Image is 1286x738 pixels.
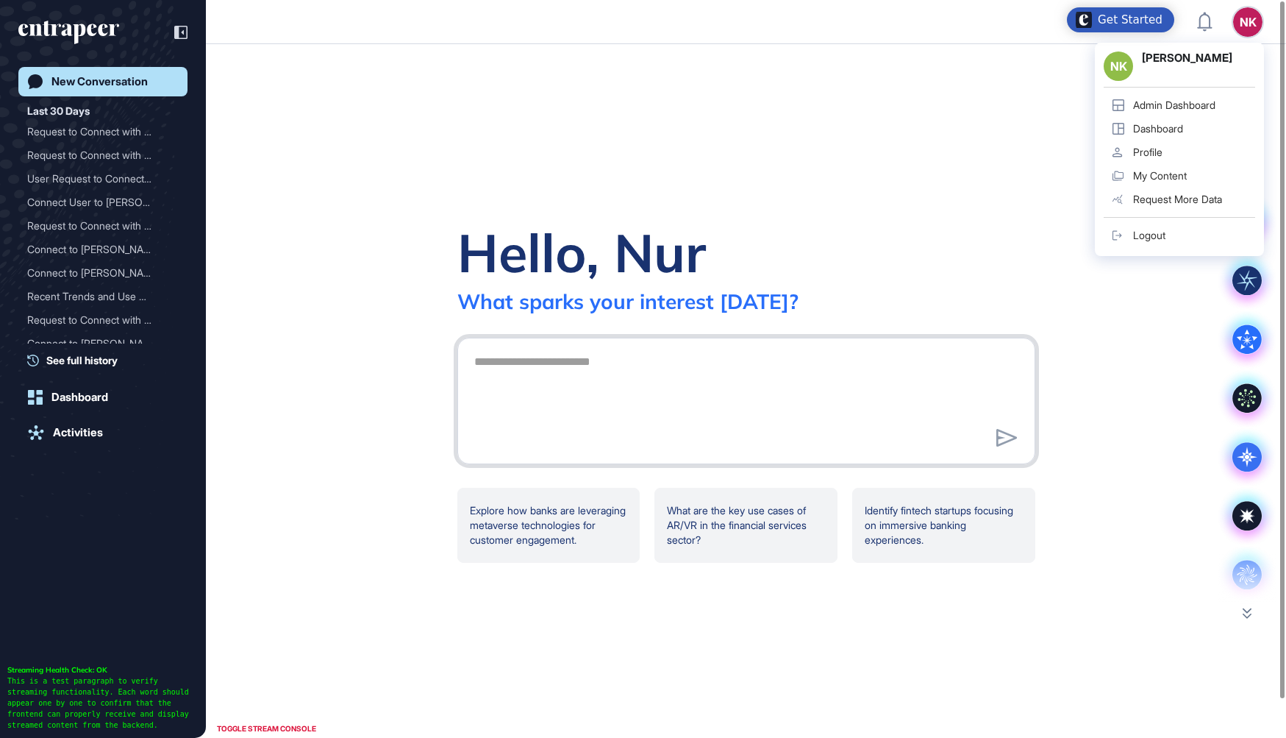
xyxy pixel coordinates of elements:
[27,214,167,238] div: Request to Connect with R...
[27,285,167,308] div: Recent Trends and Use Cas...
[18,383,187,412] a: Dashboard
[53,426,103,439] div: Activities
[27,167,167,191] div: User Request to Connect w...
[51,391,108,404] div: Dashboard
[27,214,179,238] div: Request to Connect with Reese
[18,418,187,447] a: Activities
[27,261,179,285] div: Connect to Reese
[51,75,148,88] div: New Conversation
[27,102,90,120] div: Last 30 Days
[18,67,187,96] a: New Conversation
[1098,13,1162,27] div: Get Started
[27,261,167,285] div: Connect to [PERSON_NAME]
[1076,12,1092,28] img: launcher-image-alternative-text
[27,238,179,261] div: Connect to Reese
[654,488,837,563] div: What are the key use cases of AR/VR in the financial services sector?
[27,352,187,368] a: See full history
[1067,7,1174,32] div: Open Get Started checklist
[852,488,1035,563] div: Identify fintech startups focusing on immersive banking experiences.
[213,720,320,738] div: TOGGLE STREAM CONSOLE
[457,288,799,314] div: What sparks your interest [DATE]?
[27,332,167,355] div: Connect to [PERSON_NAME]
[27,238,167,261] div: Connect to [PERSON_NAME]
[27,308,179,332] div: Request to Connect with Reese
[27,120,179,143] div: Request to Connect with Reese
[27,167,179,191] div: User Request to Connect with Reese
[27,143,179,167] div: Request to Connect with Reese
[457,488,640,563] div: Explore how banks are leveraging metaverse technologies for customer engagement.
[27,191,167,214] div: Connect User to [PERSON_NAME]
[18,21,119,44] div: entrapeer-logo
[27,120,167,143] div: Request to Connect with R...
[1233,7,1262,37] button: NK
[457,219,706,285] div: Hello, Nur
[27,308,167,332] div: Request to Connect with R...
[27,332,179,355] div: Connect to Reese
[46,352,118,368] span: See full history
[27,285,179,308] div: Recent Trends and Use Cases in Human-AI Interaction for Health Systems and Habit Formation
[27,143,167,167] div: Request to Connect with R...
[27,191,179,214] div: Connect User to Reese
